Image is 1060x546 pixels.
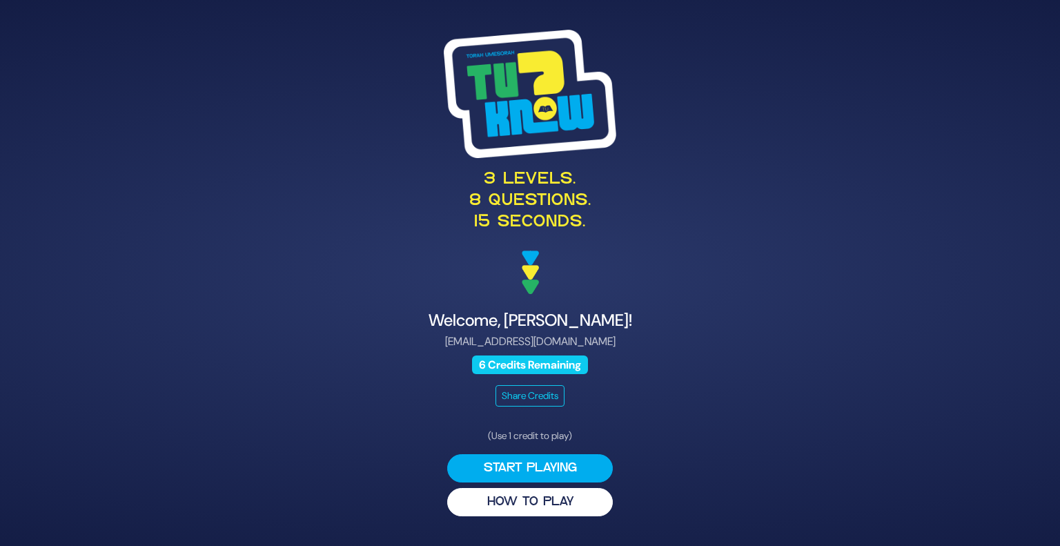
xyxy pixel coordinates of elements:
button: HOW TO PLAY [447,488,613,516]
button: Start Playing [447,454,613,482]
button: Share Credits [495,385,565,407]
img: decoration arrows [522,251,539,295]
p: 3 levels. 8 questions. 15 seconds. [193,169,867,234]
img: Tournament Logo [444,30,616,158]
p: [EMAIL_ADDRESS][DOMAIN_NAME] [193,333,867,350]
span: 6 Credits Remaining [472,355,589,374]
p: (Use 1 credit to play) [447,429,613,443]
h4: Welcome, [PERSON_NAME]! [193,311,867,331]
